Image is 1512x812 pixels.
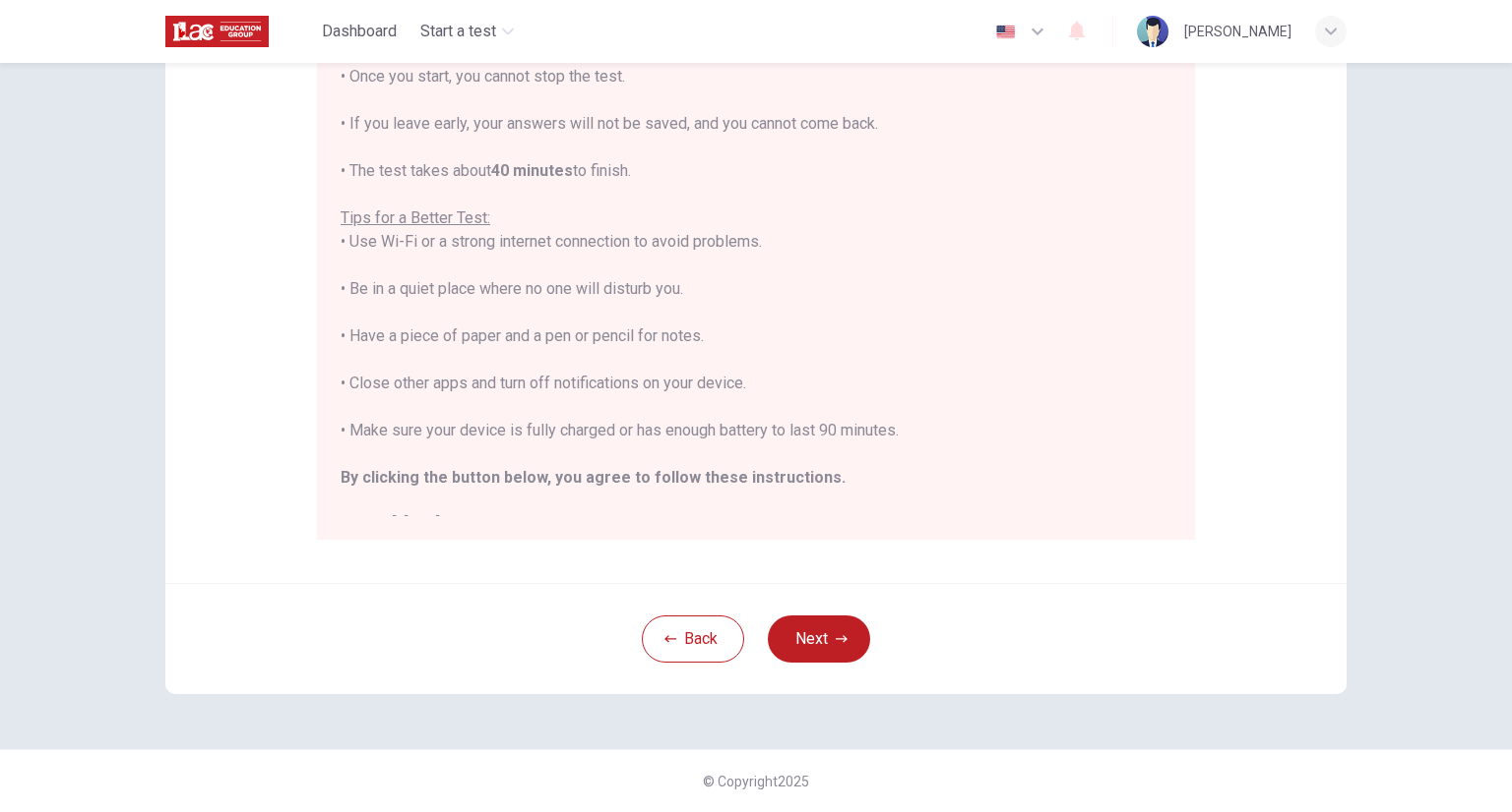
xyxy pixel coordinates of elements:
[322,20,397,43] span: Dashboard
[341,468,846,487] b: By clicking the button below, you agree to follow these instructions.
[412,14,522,49] button: Start a test
[1184,20,1291,43] div: [PERSON_NAME]
[491,161,573,180] b: 40 minutes
[341,208,490,227] u: Tips for a Better Test:
[314,14,405,49] button: Dashboard
[642,615,744,663] button: Back
[1137,16,1168,47] img: Profile picture
[703,774,809,789] span: © Copyright 2025
[420,20,496,43] span: Start a test
[993,25,1018,39] img: en
[165,12,269,51] img: ILAC logo
[165,12,314,51] a: ILAC logo
[341,513,1171,537] h2: Good luck!
[768,615,870,663] button: Next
